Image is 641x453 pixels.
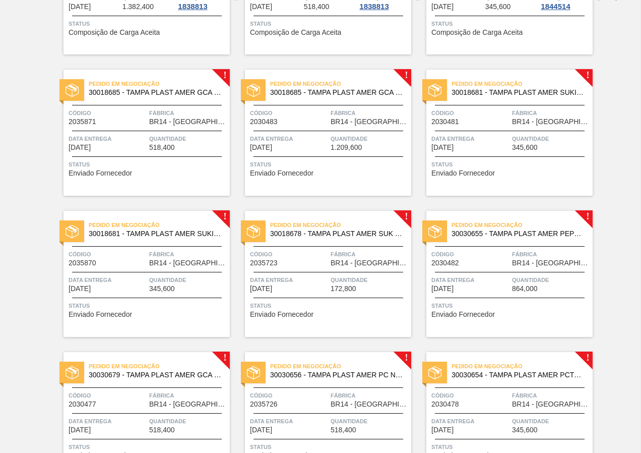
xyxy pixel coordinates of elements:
span: 30030656 - TAMPA PLAST AMER PC NIV24 [270,371,403,379]
span: 2035723 [250,259,278,267]
span: Quantidade [331,275,409,285]
span: Data entrega [69,275,147,285]
span: Pedido em Negociação [270,220,411,230]
span: 24/10/2025 [250,144,272,151]
span: Status [250,159,409,169]
span: 2035726 [250,401,278,408]
span: 518,400 [304,3,330,11]
span: Enviado Fornecedor [431,311,495,318]
span: 2035870 [69,259,96,267]
span: BR14 - Curitibana [512,401,590,408]
span: Composição de Carga Aceita [69,29,160,36]
div: 1838813 [357,3,391,11]
span: Composição de Carga Aceita [431,29,523,36]
span: 24/10/2025 [250,285,272,293]
span: Data entrega [69,416,147,426]
span: Código [250,108,328,118]
span: 2030483 [250,118,278,126]
span: 518,400 [149,144,175,151]
span: 2030482 [431,259,459,267]
a: !statusPedido em Negociação30030655 - TAMPA PLAST AMER PEPSI ZERO NIV24Código2030482FábricaBR14 -... [411,211,593,337]
span: 2030481 [431,118,459,126]
span: 02/10/2025 [250,3,272,11]
span: Status [69,159,227,169]
span: Data entrega [69,134,147,144]
div: 1844514 [539,3,572,11]
span: 30030654 - TAMPA PLAST AMER PCTW NIV24 [452,371,585,379]
span: BR14 - Curitibana [331,118,409,126]
span: 1.382,400 [122,3,154,11]
span: Status [250,442,409,452]
span: Código [431,249,509,259]
span: Composição de Carga Aceita [250,29,341,36]
a: !statusPedido em Negociação30018685 - TAMPA PLAST AMER GCA S/LINERCódigo2035871FábricaBR14 - [GEO... [48,70,230,196]
span: Enviado Fornecedor [69,169,132,177]
span: Código [69,108,147,118]
a: !statusPedido em Negociação30018685 - TAMPA PLAST AMER GCA S/LINERCódigo2030483FábricaBR14 - [GEO... [230,70,411,196]
span: 24/10/2025 [69,426,91,434]
span: Data entrega [431,134,509,144]
span: Enviado Fornecedor [250,311,313,318]
span: Fábrica [149,390,227,401]
a: !statusPedido em Negociação30018681 - TAMPA PLAST AMER SUKITA S/LINERCódigo2035870FábricaBR14 - [... [48,211,230,337]
span: Código [69,249,147,259]
span: Status [69,442,227,452]
span: Pedido em Negociação [89,220,230,230]
span: Fábrica [331,108,409,118]
span: Quantidade [149,275,227,285]
span: Pedido em Negociação [452,79,593,89]
span: Pedido em Negociação [452,361,593,371]
span: 24/10/2025 [431,144,454,151]
span: 345,600 [485,3,511,11]
a: !statusPedido em Negociação30018681 - TAMPA PLAST AMER SUKITA S/LINERCódigo2030481FábricaBR14 - [... [411,70,593,196]
span: 345,600 [512,144,538,151]
span: Quantidade [512,416,590,426]
span: Quantidade [149,416,227,426]
span: BR14 - Curitibana [149,401,227,408]
span: Enviado Fornecedor [69,311,132,318]
span: Enviado Fornecedor [250,169,313,177]
span: Status [69,301,227,311]
span: Pedido em Negociação [270,361,411,371]
span: 345,600 [149,285,175,293]
span: BR14 - Curitibana [512,259,590,267]
img: status [428,366,441,379]
span: 02/10/2025 [69,3,91,11]
div: 1838813 [176,3,209,11]
span: 518,400 [149,426,175,434]
a: !statusPedido em Negociação30018678 - TAMPA PLAST AMER SUK TUBAINA S/LINERCódigo2035723FábricaBR1... [230,211,411,337]
img: status [66,225,79,238]
span: BR14 - Curitibana [331,401,409,408]
span: 2035871 [69,118,96,126]
span: Pedido em Negociação [89,79,230,89]
span: 2030477 [69,401,96,408]
span: Status [431,442,590,452]
span: Quantidade [331,134,409,144]
span: 2030478 [431,401,459,408]
span: Código [431,108,509,118]
span: 30018685 - TAMPA PLAST AMER GCA S/LINER [89,89,222,96]
span: 24/10/2025 [431,426,454,434]
span: Enviado Fornecedor [431,169,495,177]
span: Status [250,301,409,311]
span: Data entrega [250,416,328,426]
span: Status [431,19,590,29]
span: Fábrica [512,390,590,401]
span: 30018678 - TAMPA PLAST AMER SUK TUBAINA S/LINER [270,230,403,238]
span: Quantidade [512,134,590,144]
span: Pedido em Negociação [270,79,411,89]
span: BR14 - Curitibana [149,118,227,126]
span: Quantidade [331,416,409,426]
span: 24/10/2025 [431,285,454,293]
span: 02/10/2025 [431,3,454,11]
span: Data entrega [250,134,328,144]
span: Quantidade [512,275,590,285]
span: Pedido em Negociação [452,220,593,230]
img: status [247,84,260,97]
span: Status [431,159,590,169]
span: Status [431,301,590,311]
span: 1.209,600 [331,144,362,151]
span: Data entrega [431,416,509,426]
span: Código [250,390,328,401]
span: Fábrica [149,108,227,118]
